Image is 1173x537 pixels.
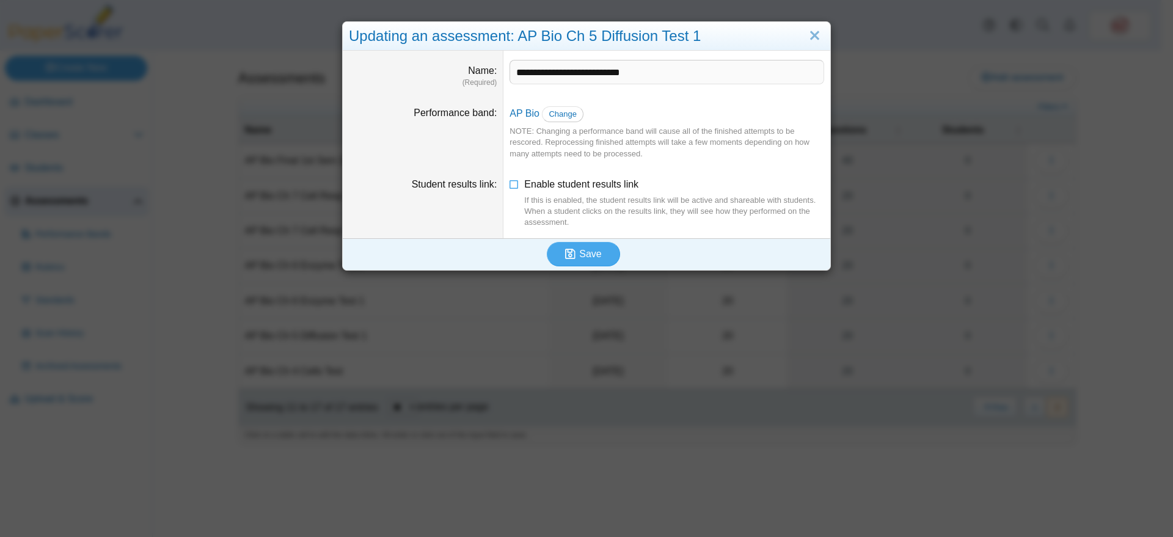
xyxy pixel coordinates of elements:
[414,108,497,118] label: Performance band
[510,108,539,119] a: AP Bio
[510,126,824,159] div: NOTE: Changing a performance band will cause all of the finished attempts to be rescored. Reproce...
[468,65,497,76] label: Name
[549,109,577,119] span: Change
[524,179,824,228] span: Enable student results link
[579,249,601,259] span: Save
[524,195,824,228] div: If this is enabled, the student results link will be active and shareable with students. When a s...
[412,179,497,189] label: Student results link
[349,78,497,88] dfn: (Required)
[805,26,824,46] a: Close
[542,106,583,122] a: Change
[547,242,620,266] button: Save
[343,22,830,51] div: Updating an assessment: AP Bio Ch 5 Diffusion Test 1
